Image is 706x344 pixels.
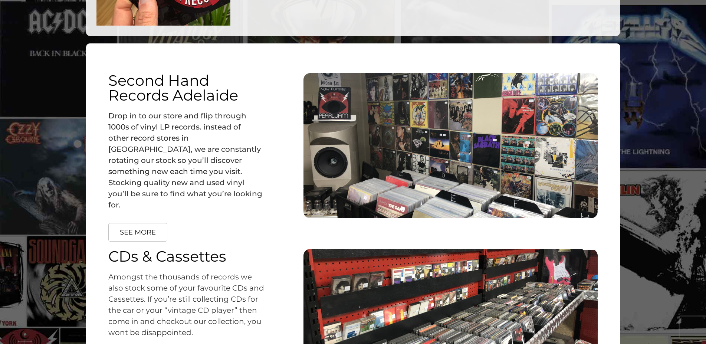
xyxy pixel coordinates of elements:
[108,272,264,337] span: Amongst the thousands of records we also stock some of your favourite CDs and Cassettes. If you’r...
[108,73,267,103] h2: Second Hand Records Adelaide
[108,223,167,242] a: SEE MORE
[108,249,267,264] h2: CDs & Cassettes
[120,229,156,236] span: SEE MORE
[108,111,262,209] span: Drop in to our store and flip through 1000s of vinyl LP records. instead of other record stores i...
[303,73,598,218] img: vinyl home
